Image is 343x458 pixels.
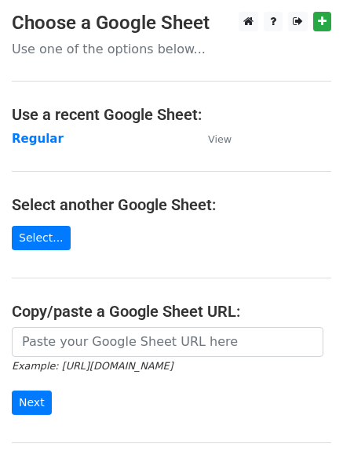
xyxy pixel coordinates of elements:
[192,132,232,146] a: View
[12,12,331,35] h3: Choose a Google Sheet
[12,360,173,372] small: Example: [URL][DOMAIN_NAME]
[12,132,64,146] a: Regular
[12,226,71,250] a: Select...
[12,302,331,321] h4: Copy/paste a Google Sheet URL:
[12,105,331,124] h4: Use a recent Google Sheet:
[12,327,323,357] input: Paste your Google Sheet URL here
[12,41,331,57] p: Use one of the options below...
[12,195,331,214] h4: Select another Google Sheet:
[12,391,52,415] input: Next
[208,133,232,145] small: View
